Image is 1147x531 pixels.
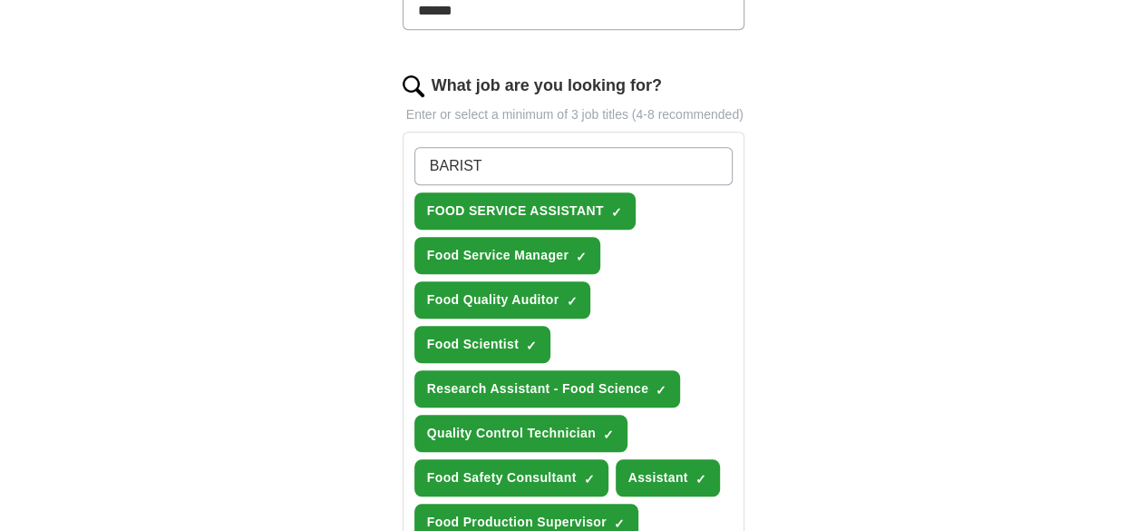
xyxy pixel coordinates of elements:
span: ✓ [656,383,666,398]
button: Food Safety Consultant✓ [414,459,608,497]
span: Research Assistant - Food Science [427,379,648,398]
span: ✓ [584,472,595,487]
span: ✓ [614,516,625,531]
button: Food Scientist✓ [414,326,550,363]
input: Type a job title and press enter [414,147,734,185]
button: FOOD SERVICE ASSISTANT✓ [414,192,636,230]
span: ✓ [526,339,537,353]
span: FOOD SERVICE ASSISTANT [427,202,604,221]
span: Quality Control Technician [427,424,596,443]
button: Assistant✓ [616,459,720,497]
span: Food Scientist [427,335,519,354]
button: Research Assistant - Food Science✓ [414,370,680,408]
button: Food Service Manager✓ [414,237,600,274]
span: Food Service Manager [427,246,569,265]
span: Food Safety Consultant [427,468,577,487]
button: Quality Control Technician✓ [414,415,627,452]
span: ✓ [576,250,587,264]
span: ✓ [611,205,622,220]
span: ✓ [695,472,706,487]
label: What job are you looking for? [432,74,662,98]
p: Enter or select a minimum of 3 job titles (4-8 recommended) [403,105,745,124]
span: ✓ [566,294,577,309]
span: ✓ [603,428,614,442]
button: Food Quality Auditor✓ [414,281,591,319]
span: Assistant [628,468,688,487]
img: search.png [403,75,424,97]
span: Food Quality Auditor [427,290,559,310]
